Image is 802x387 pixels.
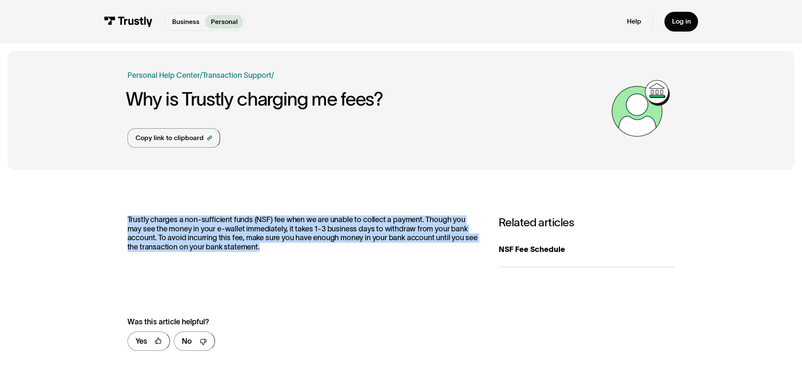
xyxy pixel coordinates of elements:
[167,15,205,29] a: Business
[182,336,192,347] div: No
[202,71,271,80] a: Transaction Support
[104,16,153,27] img: Trustly Logo
[200,70,202,81] div: /
[135,133,204,143] div: Copy link to clipboard
[135,336,147,347] div: Yes
[205,15,243,29] a: Personal
[172,17,199,27] p: Business
[127,215,480,252] p: Trustly charges a non-sufficient funds (NSF) fee when we are unable to collect a payment. Though ...
[127,331,170,351] a: Yes
[127,70,200,81] a: Personal Help Center
[211,17,238,27] p: Personal
[499,215,675,229] h3: Related articles
[127,128,220,148] a: Copy link to clipboard
[126,89,608,109] h1: Why is Trustly charging me fees?
[499,244,675,255] div: NSF Fee Schedule
[127,316,459,328] div: Was this article helpful?
[672,17,691,26] div: Log in
[627,17,641,26] a: Help
[271,70,274,81] div: /
[664,12,698,32] a: Log in
[499,233,675,267] a: NSF Fee Schedule
[174,331,215,351] a: No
